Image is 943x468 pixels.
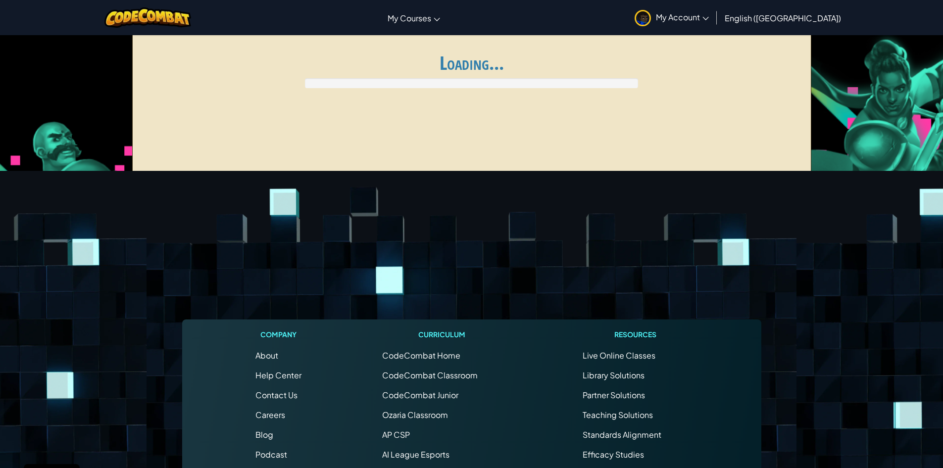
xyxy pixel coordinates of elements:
a: AI League Esports [382,449,449,460]
a: Efficacy Studies [583,449,644,460]
h1: Loading... [139,52,805,73]
a: Library Solutions [583,370,645,380]
a: Ozaria Classroom [382,410,448,420]
a: My Account [630,2,714,33]
img: CodeCombat logo [104,7,191,28]
span: English ([GEOGRAPHIC_DATA]) [725,13,841,23]
img: avatar [635,10,651,26]
a: About [255,350,278,361]
a: Teaching Solutions [583,410,653,420]
a: English ([GEOGRAPHIC_DATA]) [720,4,846,31]
h1: Resources [583,329,688,340]
a: Standards Alignment [583,429,661,440]
a: Blog [255,429,273,440]
h1: Company [255,329,301,340]
a: Podcast [255,449,287,460]
a: CodeCombat Junior [382,390,458,400]
a: Partner Solutions [583,390,645,400]
a: Help Center [255,370,301,380]
span: CodeCombat Home [382,350,460,361]
span: My Courses [388,13,431,23]
a: Careers [255,410,285,420]
a: Live Online Classes [583,350,655,361]
h1: Curriculum [382,329,502,340]
span: Contact Us [255,390,298,400]
a: AP CSP [382,429,410,440]
a: My Courses [383,4,445,31]
span: My Account [656,12,709,22]
a: CodeCombat Classroom [382,370,478,380]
